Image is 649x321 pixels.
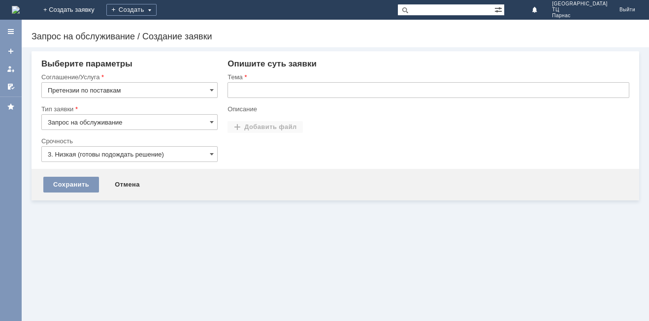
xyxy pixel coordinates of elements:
[3,61,19,77] a: Мои заявки
[227,74,627,80] div: Тема
[227,106,627,112] div: Описание
[227,59,317,68] span: Опишите суть заявки
[41,59,132,68] span: Выберите параметры
[106,4,157,16] div: Создать
[552,1,608,7] span: [GEOGRAPHIC_DATA]
[552,7,608,13] span: ТЦ
[3,79,19,95] a: Мои согласования
[12,6,20,14] a: Перейти на домашнюю страницу
[41,138,216,144] div: Срочность
[41,74,216,80] div: Соглашение/Услуга
[494,4,504,14] span: Расширенный поиск
[41,106,216,112] div: Тип заявки
[3,43,19,59] a: Создать заявку
[12,6,20,14] img: logo
[552,13,608,19] span: Парнас
[32,32,639,41] div: Запрос на обслуживание / Создание заявки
